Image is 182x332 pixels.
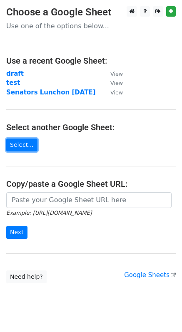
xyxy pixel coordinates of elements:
iframe: Chat Widget [140,292,182,332]
a: Select... [6,139,37,151]
h3: Choose a Google Sheet [6,6,176,18]
a: Google Sheets [124,271,176,279]
h4: Copy/paste a Google Sheet URL: [6,179,176,189]
a: draft [6,70,24,77]
small: View [110,80,123,86]
a: Senators Lunchon [DATE] [6,89,96,96]
small: View [110,71,123,77]
h4: Use a recent Google Sheet: [6,56,176,66]
a: View [102,79,123,87]
input: Paste your Google Sheet URL here [6,192,172,208]
a: View [102,70,123,77]
h4: Select another Google Sheet: [6,122,176,132]
a: Need help? [6,270,47,283]
p: Use one of the options below... [6,22,176,30]
a: View [102,89,123,96]
small: View [110,89,123,96]
small: Example: [URL][DOMAIN_NAME] [6,210,92,216]
input: Next [6,226,27,239]
a: test [6,79,20,87]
